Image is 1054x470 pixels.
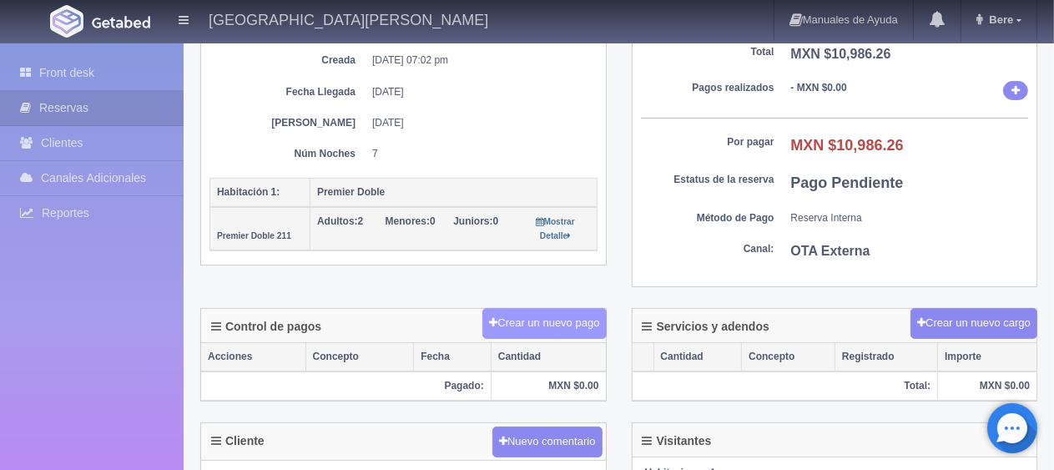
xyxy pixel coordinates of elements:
[310,178,598,207] th: Premier Doble
[211,321,321,333] h4: Control de pagos
[201,343,305,371] th: Acciones
[414,343,492,371] th: Fecha
[643,435,712,447] h4: Visitantes
[537,217,575,240] small: Mostrar Detalle
[222,85,356,99] dt: Fecha Llegada
[217,231,291,240] small: Premier Doble 211
[317,215,363,227] span: 2
[791,174,904,191] b: Pago Pendiente
[791,137,904,154] b: MXN $10,986.26
[372,147,585,161] dd: 7
[641,211,774,225] dt: Método de Pago
[372,53,585,68] dd: [DATE] 07:02 pm
[386,215,436,227] span: 0
[222,116,356,130] dt: [PERSON_NAME]
[742,343,835,371] th: Concepto
[938,343,1036,371] th: Importe
[835,343,937,371] th: Registrado
[453,215,492,227] strong: Juniors:
[641,81,774,95] dt: Pagos realizados
[653,343,742,371] th: Cantidad
[453,215,498,227] span: 0
[372,116,585,130] dd: [DATE]
[791,244,870,258] b: OTA Externa
[222,53,356,68] dt: Creada
[643,321,769,333] h4: Servicios y adendos
[491,371,605,401] th: MXN $0.00
[492,427,603,457] button: Nuevo comentario
[641,45,774,59] dt: Total
[222,147,356,161] dt: Núm Noches
[217,186,280,198] b: Habitación 1:
[537,215,575,241] a: Mostrar Detalle
[372,85,585,99] dd: [DATE]
[791,211,1029,225] dd: Reserva Interna
[633,371,938,401] th: Total:
[938,371,1036,401] th: MXN $0.00
[641,242,774,256] dt: Canal:
[910,308,1037,339] button: Crear un nuevo cargo
[791,47,891,61] b: MXN $10,986.26
[92,16,150,28] img: Getabed
[791,82,847,93] b: - MXN $0.00
[201,371,491,401] th: Pagado:
[641,135,774,149] dt: Por pagar
[641,173,774,187] dt: Estatus de la reserva
[211,435,265,447] h4: Cliente
[985,13,1013,26] span: Bere
[50,5,83,38] img: Getabed
[491,343,605,371] th: Cantidad
[386,215,430,227] strong: Menores:
[482,308,606,339] button: Crear un nuevo pago
[305,343,414,371] th: Concepto
[209,8,488,29] h4: [GEOGRAPHIC_DATA][PERSON_NAME]
[317,215,358,227] strong: Adultos:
